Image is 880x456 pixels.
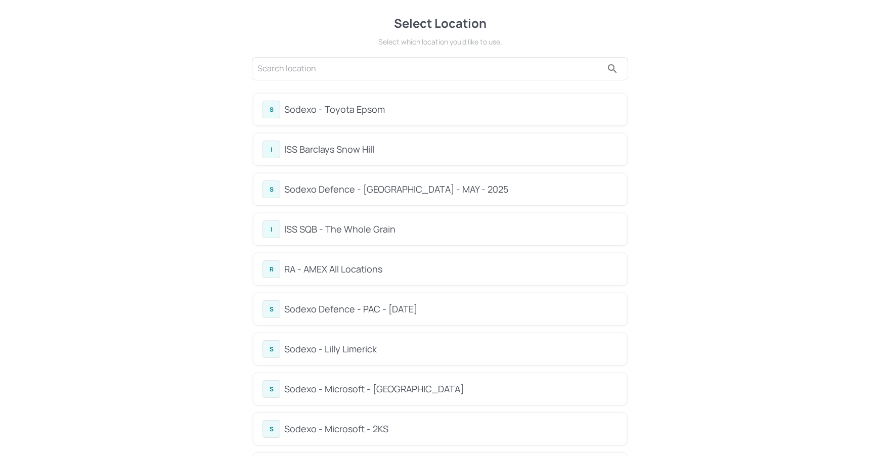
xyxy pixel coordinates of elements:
div: Sodexo Defence - PAC - [DATE] [284,302,618,316]
div: I [262,220,280,238]
div: I [262,141,280,158]
div: Sodexo - Microsoft - 2KS [284,422,618,436]
input: Search location [257,61,602,77]
div: S [262,180,280,198]
div: Sodexo - Toyota Epsom [284,103,618,116]
div: S [262,340,280,358]
div: Sodexo - Lilly Limerick [284,342,618,356]
div: Select which location you’d like to use. [250,36,630,47]
div: RA - AMEX All Locations [284,262,618,276]
div: R [262,260,280,278]
div: S [262,420,280,438]
div: Sodexo Defence - [GEOGRAPHIC_DATA] - MAY - 2025 [284,183,618,196]
div: ISS SQB - The Whole Grain [284,222,618,236]
div: ISS Barclays Snow Hill [284,143,618,156]
div: Select Location [250,14,630,32]
div: S [262,101,280,118]
div: Sodexo - Microsoft - [GEOGRAPHIC_DATA] [284,382,618,396]
div: S [262,380,280,398]
div: S [262,300,280,318]
button: search [602,59,623,79]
